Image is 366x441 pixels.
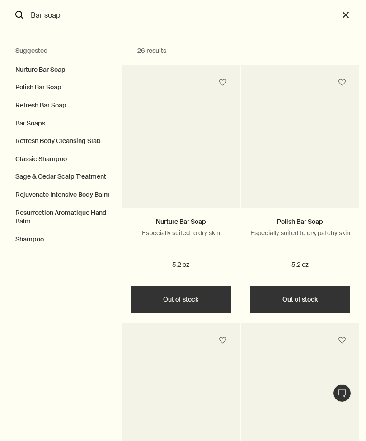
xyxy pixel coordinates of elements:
[334,332,350,348] button: Save to cabinet
[334,74,350,91] button: Save to cabinet
[250,286,350,313] button: Out of stock - $27.00
[156,218,206,226] a: Nurture Bar Soap
[215,74,231,91] button: Save to cabinet
[131,229,231,237] p: Especially suited to dry skin
[131,286,231,313] button: Out of stock - $27.00
[15,46,106,56] h2: Suggested
[250,229,350,237] p: Especially suited to dry, patchy skin
[137,46,344,56] h2: 26 results
[215,332,231,348] button: Save to cabinet
[333,384,351,402] button: Live Assistance
[277,218,323,226] a: Polish Bar Soap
